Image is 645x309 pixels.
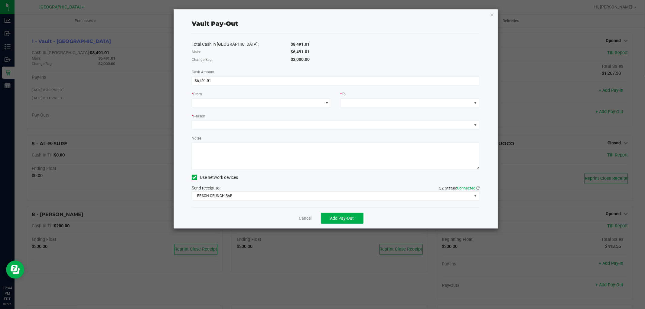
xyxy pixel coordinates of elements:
[192,70,214,74] span: Cash Amount
[291,57,310,62] span: $2,000.00
[6,261,24,279] iframe: Resource center
[457,186,475,190] span: Connected
[192,186,220,190] span: Send receipt to:
[321,213,363,224] button: Add Pay-Out
[192,58,213,62] span: Change Bag:
[291,42,310,47] span: $8,491.01
[299,215,312,222] a: Cancel
[439,186,480,190] span: QZ Status:
[192,113,205,119] label: Reason
[291,49,310,54] span: $6,491.01
[192,42,259,47] span: Total Cash in [GEOGRAPHIC_DATA]:
[192,19,238,28] div: Vault Pay-Out
[192,91,202,97] label: From
[192,192,472,200] span: EPSON-CRUNCH-BAR
[340,91,346,97] label: To
[192,50,201,54] span: Main:
[192,136,201,141] label: Notes
[330,216,354,221] span: Add Pay-Out
[192,174,238,181] label: Use network devices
